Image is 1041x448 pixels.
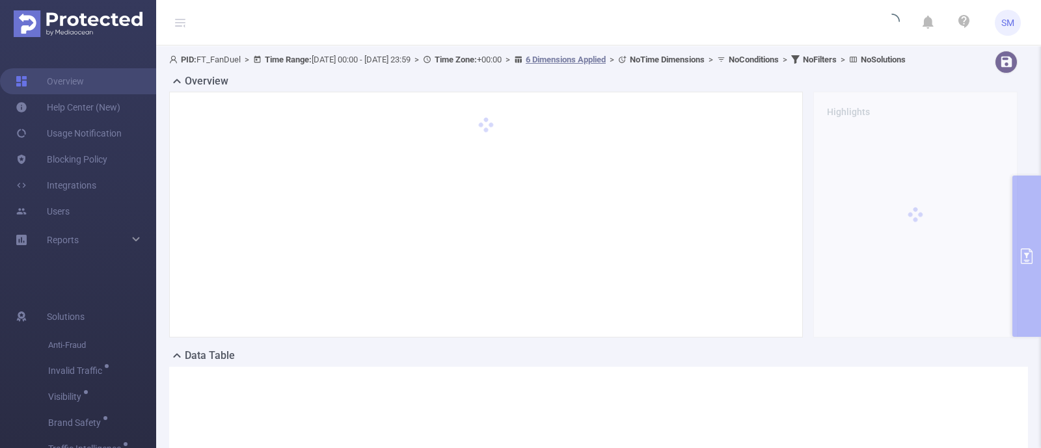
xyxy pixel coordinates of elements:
[861,55,906,64] b: No Solutions
[502,55,514,64] span: >
[526,55,606,64] u: 6 Dimensions Applied
[14,10,142,37] img: Protected Media
[411,55,423,64] span: >
[48,418,105,427] span: Brand Safety
[48,366,107,375] span: Invalid Traffic
[185,348,235,363] h2: Data Table
[606,55,618,64] span: >
[435,55,477,64] b: Time Zone:
[241,55,253,64] span: >
[16,198,70,224] a: Users
[265,55,312,64] b: Time Range:
[837,55,849,64] span: >
[47,227,79,253] a: Reports
[185,73,228,89] h2: Overview
[47,304,85,330] span: Solutions
[884,14,900,32] i: icon: loading
[16,94,120,120] a: Help Center (New)
[729,55,779,64] b: No Conditions
[16,172,96,198] a: Integrations
[779,55,791,64] span: >
[16,120,122,146] a: Usage Notification
[169,55,181,64] i: icon: user
[803,55,837,64] b: No Filters
[705,55,717,64] span: >
[169,55,906,64] span: FT_FanDuel [DATE] 00:00 - [DATE] 23:59 +00:00
[48,332,156,358] span: Anti-Fraud
[47,235,79,245] span: Reports
[630,55,705,64] b: No Time Dimensions
[16,68,84,94] a: Overview
[1001,10,1014,36] span: SM
[181,55,196,64] b: PID:
[16,146,107,172] a: Blocking Policy
[48,392,86,401] span: Visibility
